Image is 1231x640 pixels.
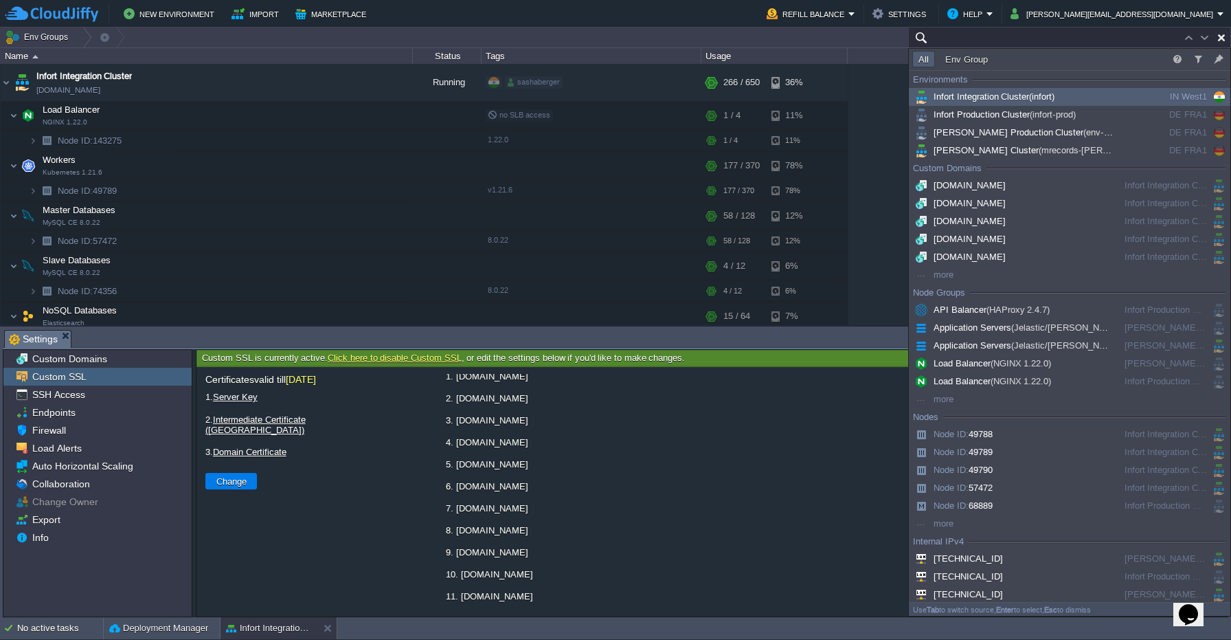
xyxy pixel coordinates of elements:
button: All [914,53,933,65]
div: 177 / 370 [723,180,754,201]
div: DE FRA1 [1120,107,1207,122]
button: Help [947,5,986,22]
button: New Environment [124,5,218,22]
a: Node ID:57472 [56,235,119,247]
span: Node ID: [934,500,969,511]
span: Node ID: [934,429,969,439]
div: 58 / 128 [723,230,750,252]
a: Endpoints [30,406,78,419]
span: Node ID: [58,135,93,146]
div: 11% [771,130,816,151]
li: 11. [DOMAIN_NAME] [444,588,1216,605]
div: 78% [771,152,816,179]
div: Infort Integration Cluster [1120,232,1207,247]
div: 266 / 650 [723,64,760,101]
div: DE FRA1 [1120,143,1207,158]
span: [DOMAIN_NAME] [912,216,1006,226]
span: (mrecords-[PERSON_NAME]) [1039,145,1158,155]
div: IN West1 [1120,89,1207,104]
img: AMDAwAAAACH5BAEAAAAALAAAAAABAAEAAAICRAEAOw== [10,252,18,280]
img: AMDAwAAAACH5BAEAAAAALAAAAAABAAEAAAICRAEAOw== [12,64,32,101]
div: 1 / 4 [723,130,738,151]
div: Infort Integration Cluster [1120,178,1207,193]
div: Node Groups [913,286,965,300]
div: 4 / 12 [723,252,745,280]
img: AMDAwAAAACH5BAEAAAAALAAAAAABAAEAAAICRAEAOw== [10,152,18,179]
div: Infort Production Cluster [1120,569,1207,584]
span: Master Databases [41,204,117,216]
a: Firewall [30,424,68,437]
img: CloudJiffy [5,5,98,23]
span: Infort Production Cluster [912,109,1076,120]
span: 8.0.22 [488,236,508,244]
a: Info [30,531,51,544]
div: 36% [771,64,816,101]
img: AMDAwAAAACH5BAEAAAAALAAAAAABAAEAAAICRAEAOw== [19,152,38,179]
li: 5. [DOMAIN_NAME] [444,456,1216,473]
span: Auto Horizontal Scaling [30,460,135,472]
span: API Balancer [912,305,1050,315]
span: 74356 [56,285,119,297]
img: AMDAwAAAACH5BAEAAAAALAAAAAABAAEAAAICRAEAOw== [10,202,18,230]
span: 49789 [56,185,119,197]
span: v1.21.6 [488,186,512,194]
span: [DOMAIN_NAME] [912,180,1006,190]
span: Node ID: [934,447,969,457]
div: 4 / 12 [723,280,742,302]
div: Nodes [913,410,938,424]
span: NoSQL Databases [41,305,119,316]
iframe: chat widget [1173,585,1217,626]
span: 49790 [912,465,993,475]
span: MySQL CE 8.0.22 [43,269,100,277]
div: Infort Integration Cluster [1120,214,1207,229]
div: 12% [771,202,816,230]
span: 8.0.22 [488,286,508,294]
span: more [912,394,953,404]
span: (NGINX 1.22.0) [991,358,1052,368]
span: Load Balancer [912,358,1051,368]
span: SSH Access [30,388,87,401]
a: Custom SSL [30,371,89,383]
a: Load Alerts [30,442,84,454]
span: Elasticsearch [43,319,84,327]
span: [DATE] [286,374,316,385]
img: AMDAwAAAACH5BAEAAAAALAAAAAABAAEAAAICRAEAOw== [29,280,37,302]
div: No active tasks [17,617,103,639]
div: Use to switch source, to select, to dismiss [909,602,1230,616]
div: Certificates [203,374,588,388]
button: Change [212,475,251,487]
span: 49789 [912,447,993,457]
span: [DOMAIN_NAME] [912,234,1006,244]
div: 7% [771,302,816,330]
a: Export [30,514,63,526]
label: 3. [203,443,389,461]
div: Infort Integration Cluster [1120,196,1207,211]
div: [PERSON_NAME] Cluster [1120,338,1207,353]
span: Infort Integration Cluster [36,69,132,83]
span: 57472 [912,483,993,493]
button: Import [231,5,283,22]
span: Node ID: [58,286,93,296]
div: Environments [913,73,968,87]
span: Node ID: [934,465,969,475]
div: Custom Domains [913,162,982,175]
span: [TECHNICAL_ID] [912,589,1003,599]
b: Esc [1044,606,1057,614]
div: Internal IPv4 [913,535,964,549]
span: Change Owner [30,496,100,508]
a: Node ID:74356 [56,285,119,297]
a: Node ID:49789 [56,185,119,197]
span: Collaboration [30,478,92,490]
a: Custom Domains [30,353,109,365]
span: (infort) [1029,91,1054,102]
li: 1. [DOMAIN_NAME] [444,368,1216,385]
button: Env Group [941,53,992,65]
li: 6. [DOMAIN_NAME] [444,478,1216,495]
a: Node ID:143275 [56,135,124,146]
img: AMDAwAAAACH5BAEAAAAALAAAAAABAAEAAAICRAEAOw== [10,302,18,330]
div: 12% [771,230,816,252]
span: [DOMAIN_NAME] [912,198,1006,208]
